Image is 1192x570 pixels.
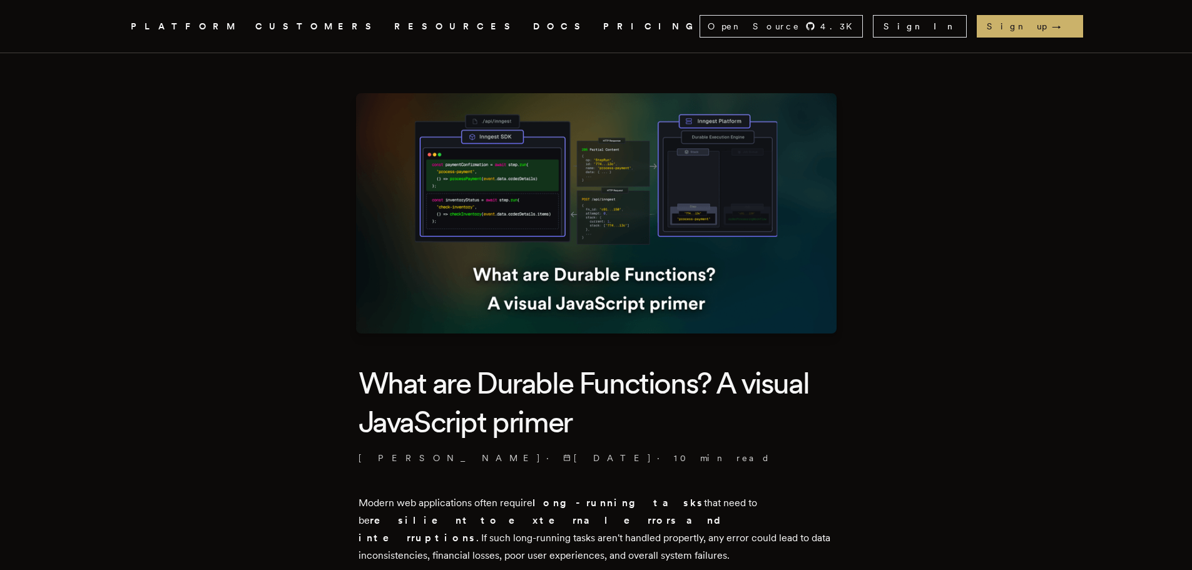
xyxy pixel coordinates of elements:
[359,364,834,442] h1: What are Durable Functions? A visual JavaScript primer
[255,19,379,34] a: CUSTOMERS
[708,20,800,33] span: Open Source
[563,452,652,464] span: [DATE]
[131,19,240,34] button: PLATFORM
[977,15,1083,38] a: Sign up
[532,497,704,509] strong: long-running tasks
[1052,20,1073,33] span: →
[873,15,967,38] a: Sign In
[394,19,518,34] button: RESOURCES
[820,20,860,33] span: 4.3 K
[359,494,834,564] p: Modern web applications often require that need to be . If such long-running tasks aren't handled...
[356,93,837,333] img: Featured image for What are Durable Functions? A visual JavaScript primer blog post
[603,19,700,34] a: PRICING
[674,452,770,464] span: 10 min read
[533,19,588,34] a: DOCS
[359,452,834,464] p: · ·
[359,452,541,464] a: [PERSON_NAME]
[359,514,731,544] strong: resilient to external errors and interruptions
